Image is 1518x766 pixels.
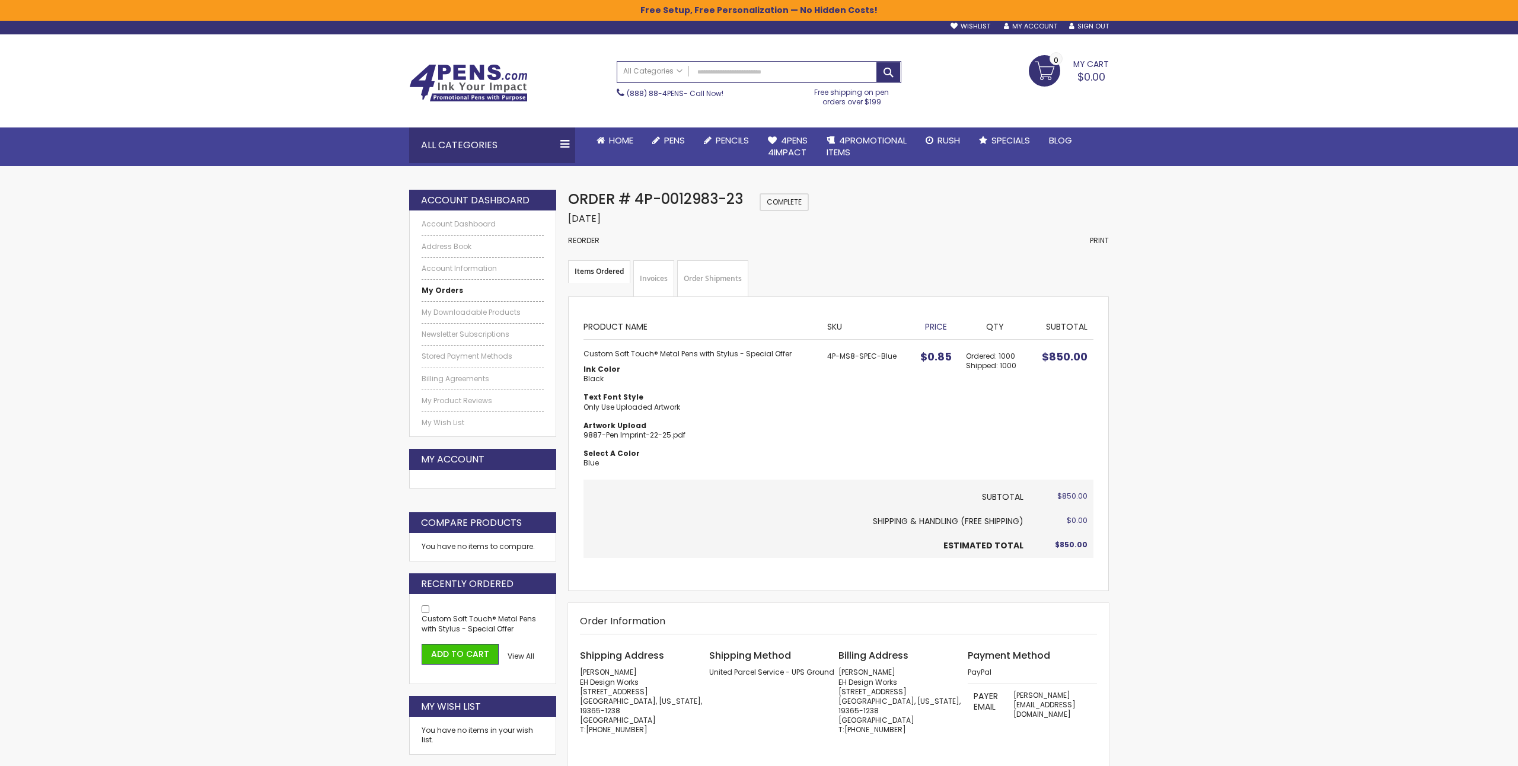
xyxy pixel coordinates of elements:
[580,614,665,628] strong: Order Information
[968,649,1050,662] span: Payment Method
[627,88,723,98] span: - Call Now!
[1000,360,1016,371] span: 1000
[920,349,952,364] span: $0.85
[677,260,748,297] a: Order Shipments
[587,127,643,154] a: Home
[633,260,674,297] a: Invoices
[422,644,499,665] button: Add to Cart
[422,308,544,317] a: My Downloadable Products
[421,453,484,466] strong: My Account
[583,449,816,458] dt: Select A Color
[568,260,630,283] strong: Items Ordered
[431,648,489,660] span: Add to Cart
[422,614,536,633] a: Custom Soft Touch® Metal Pens with Stylus - Special Offer
[508,651,534,661] span: View All
[758,127,817,166] a: 4Pens4impact
[421,194,530,207] strong: Account Dashboard
[1049,134,1072,146] span: Blog
[422,330,544,339] a: Newsletter Subscriptions
[968,684,1007,726] th: Payer Email
[1004,22,1057,31] a: My Account
[966,360,1000,371] span: Shipped
[422,286,544,295] a: My Orders
[991,134,1030,146] span: Specials
[664,134,685,146] span: Pens
[627,88,684,98] a: (888) 88-4PENS
[583,421,816,430] dt: Artwork Upload
[951,22,990,31] a: Wishlist
[422,726,544,745] div: You have no items in your wish list.
[422,418,544,427] a: My Wish List
[970,127,1039,154] a: Specials
[583,349,816,359] strong: Custom Soft Touch® Metal Pens with Stylus - Special Offer
[916,127,970,154] a: Rush
[838,668,968,735] address: [PERSON_NAME] EH Design Works [STREET_ADDRESS] [GEOGRAPHIC_DATA], [US_STATE], 19365-1238 [GEOGRAP...
[716,134,749,146] span: Pencils
[583,458,816,468] dd: Blue
[583,312,822,339] th: Product Name
[709,649,791,662] span: Shipping Method
[586,724,648,735] a: [PHONE_NUMBER]
[802,83,902,107] div: Free shipping on pen orders over $199
[1090,235,1109,245] span: Print
[409,64,528,102] img: 4Pens Custom Pens and Promotional Products
[421,577,514,591] strong: Recently Ordered
[617,62,688,81] a: All Categories
[1042,349,1088,364] span: $850.00
[422,242,544,251] a: Address Book
[960,312,1029,339] th: Qty
[768,134,808,158] span: 4Pens 4impact
[568,189,743,209] span: Order # 4P-0012983-23
[709,668,838,677] div: United Parcel Service - UPS Ground
[422,219,544,229] a: Account Dashboard
[966,351,999,361] span: Ordered
[409,533,556,561] div: You have no items to compare.
[583,365,816,374] dt: Ink Color
[421,700,481,713] strong: My Wish List
[422,264,544,273] a: Account Information
[1054,55,1058,66] span: 0
[968,668,1097,677] dt: PayPal
[821,340,911,480] td: 4P-MS8-SPEC-Blue
[609,134,633,146] span: Home
[760,193,809,211] span: Complete
[1067,515,1088,525] span: $0.00
[1057,491,1088,501] span: $850.00
[844,724,906,735] a: [PHONE_NUMBER]
[583,509,1029,534] th: Shipping & Handling (FREE SHIPPING)
[568,235,599,245] a: Reorder
[912,312,960,339] th: Price
[421,516,522,529] strong: Compare Products
[1007,684,1097,726] td: [PERSON_NAME][EMAIL_ADDRESS][DOMAIN_NAME]
[508,652,534,661] a: View All
[643,127,694,154] a: Pens
[999,351,1015,361] span: 1000
[1055,540,1088,550] span: $850.00
[1039,127,1082,154] a: Blog
[1029,55,1109,85] a: $0.00 0
[838,649,908,662] span: Billing Address
[568,212,601,225] span: [DATE]
[583,480,1029,509] th: Subtotal
[422,396,544,406] a: My Product Reviews
[821,312,911,339] th: SKU
[580,668,709,735] address: [PERSON_NAME] EH Design Works [STREET_ADDRESS] [GEOGRAPHIC_DATA], [US_STATE], 19365-1238 [GEOGRAP...
[580,649,664,662] span: Shipping Address
[817,127,916,166] a: 4PROMOTIONALITEMS
[422,285,463,295] strong: My Orders
[583,392,816,402] dt: Text Font Style
[583,430,685,440] a: 9887-Pen Imprint-22-25.pdf
[694,127,758,154] a: Pencils
[583,403,816,412] dd: Only Use Uploaded Artwork
[1069,22,1109,31] a: Sign Out
[583,374,816,384] dd: Black
[937,134,960,146] span: Rush
[409,127,575,163] div: All Categories
[1090,236,1109,245] a: Print
[623,66,683,76] span: All Categories
[422,374,544,384] a: Billing Agreements
[1077,69,1105,84] span: $0.00
[1029,312,1093,339] th: Subtotal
